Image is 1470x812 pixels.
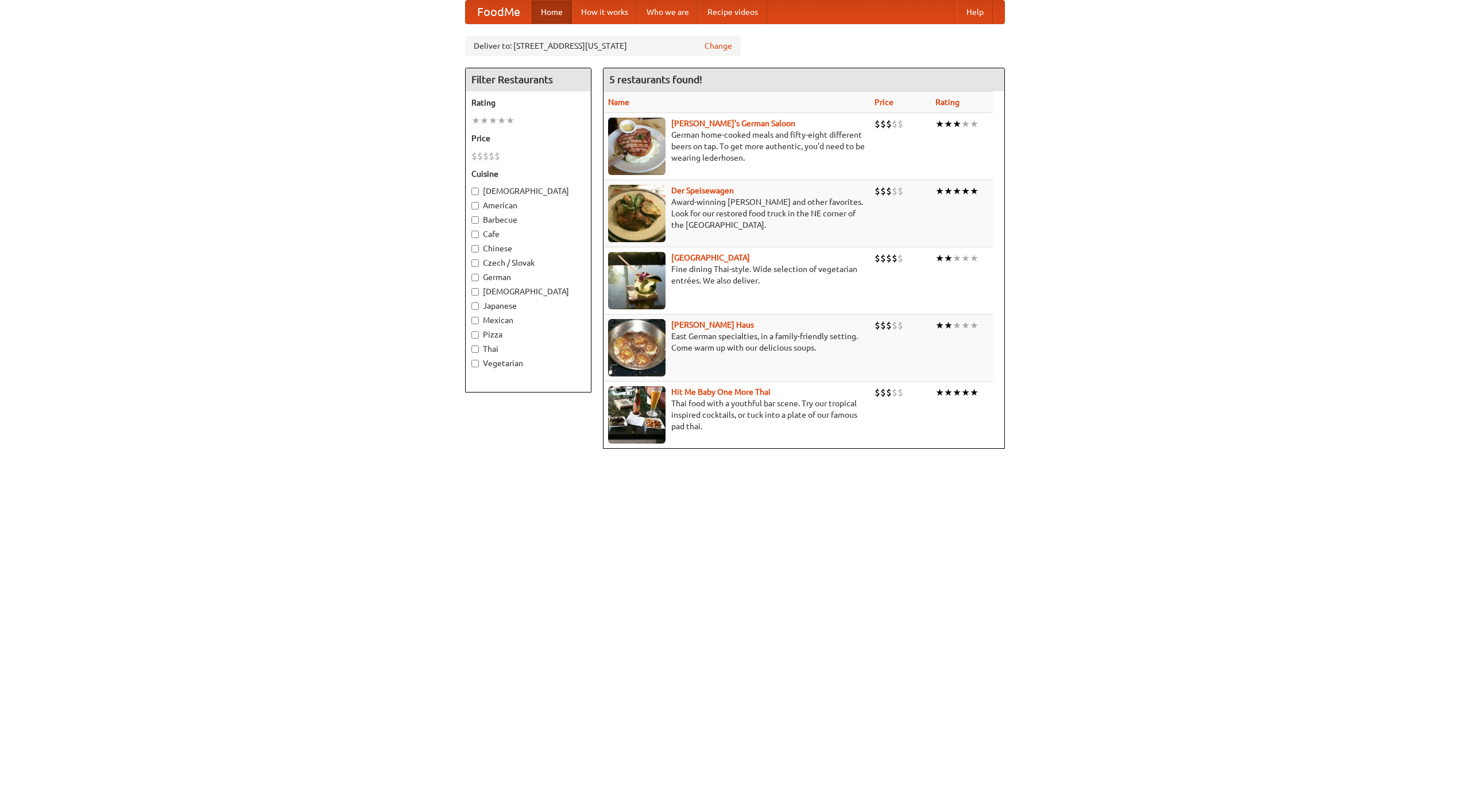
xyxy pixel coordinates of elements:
li: ★ [961,118,970,130]
li: ★ [953,319,961,332]
li: $ [880,118,886,130]
li: $ [898,319,903,332]
input: German [471,274,479,281]
input: American [471,202,479,209]
li: ★ [944,118,953,130]
li: $ [483,150,489,162]
input: Vegetarian [471,360,479,367]
a: Home [532,1,572,24]
li: $ [898,118,903,130]
b: Der Speisewagen [671,186,734,195]
label: Barbecue [471,214,585,226]
h5: Rating [471,97,585,108]
li: ★ [953,185,961,197]
li: ★ [489,114,497,127]
li: $ [875,252,880,265]
li: $ [892,386,898,399]
li: ★ [471,114,480,127]
p: German home-cooked meals and fifty-eight different beers on tap. To get more authentic, you'd nee... [608,129,865,164]
li: $ [875,319,880,332]
label: [DEMOGRAPHIC_DATA] [471,185,585,197]
label: Thai [471,343,585,355]
a: Rating [935,98,960,107]
a: [PERSON_NAME]'s German Saloon [671,119,795,128]
li: ★ [970,185,978,197]
li: ★ [944,185,953,197]
li: $ [898,386,903,399]
img: speisewagen.jpg [608,185,666,242]
li: $ [886,252,892,265]
li: ★ [944,386,953,399]
li: $ [886,118,892,130]
li: ★ [970,319,978,332]
li: $ [471,150,477,162]
label: Czech / Slovak [471,257,585,269]
li: ★ [961,386,970,399]
li: ★ [935,386,944,399]
li: $ [886,386,892,399]
li: $ [892,185,898,197]
ng-pluralize: 5 restaurants found! [609,74,702,85]
a: Change [705,40,732,52]
a: Help [957,1,993,24]
li: $ [489,150,494,162]
li: $ [494,150,500,162]
input: Czech / Slovak [471,259,479,267]
li: $ [892,319,898,332]
li: ★ [953,386,961,399]
li: ★ [944,252,953,265]
a: Recipe videos [698,1,767,24]
label: Japanese [471,300,585,312]
label: American [471,200,585,211]
label: Pizza [471,329,585,340]
li: $ [886,319,892,332]
a: How it works [572,1,637,24]
li: $ [892,118,898,130]
label: German [471,271,585,283]
li: $ [880,319,886,332]
a: Hit Me Baby One More Thai [671,387,771,397]
li: ★ [935,252,944,265]
input: Pizza [471,331,479,339]
li: $ [875,386,880,399]
a: [GEOGRAPHIC_DATA] [671,253,750,262]
li: ★ [970,386,978,399]
input: Japanese [471,302,479,310]
li: ★ [970,252,978,265]
img: esthers.jpg [608,118,666,175]
li: $ [875,185,880,197]
li: ★ [953,118,961,130]
a: Name [608,98,629,107]
li: ★ [953,252,961,265]
img: satay.jpg [608,252,666,309]
label: Cafe [471,228,585,240]
input: Barbecue [471,216,479,224]
li: $ [898,185,903,197]
li: ★ [970,118,978,130]
a: [PERSON_NAME] Haus [671,320,754,329]
li: ★ [961,185,970,197]
p: Fine dining Thai-style. Wide selection of vegetarian entrées. We also deliver. [608,263,865,286]
img: kohlhaus.jpg [608,319,666,376]
li: ★ [961,252,970,265]
label: [DEMOGRAPHIC_DATA] [471,286,585,297]
li: $ [886,185,892,197]
li: ★ [944,319,953,332]
input: Cafe [471,231,479,238]
a: FoodMe [466,1,532,24]
label: Vegetarian [471,358,585,369]
input: Mexican [471,317,479,324]
input: Thai [471,345,479,353]
li: $ [898,252,903,265]
h5: Cuisine [471,168,585,180]
li: ★ [506,114,514,127]
li: $ [892,252,898,265]
li: $ [875,118,880,130]
li: $ [477,150,483,162]
li: $ [880,252,886,265]
p: Thai food with a youthful bar scene. Try our tropical inspired cocktails, or tuck into a plate of... [608,398,865,432]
